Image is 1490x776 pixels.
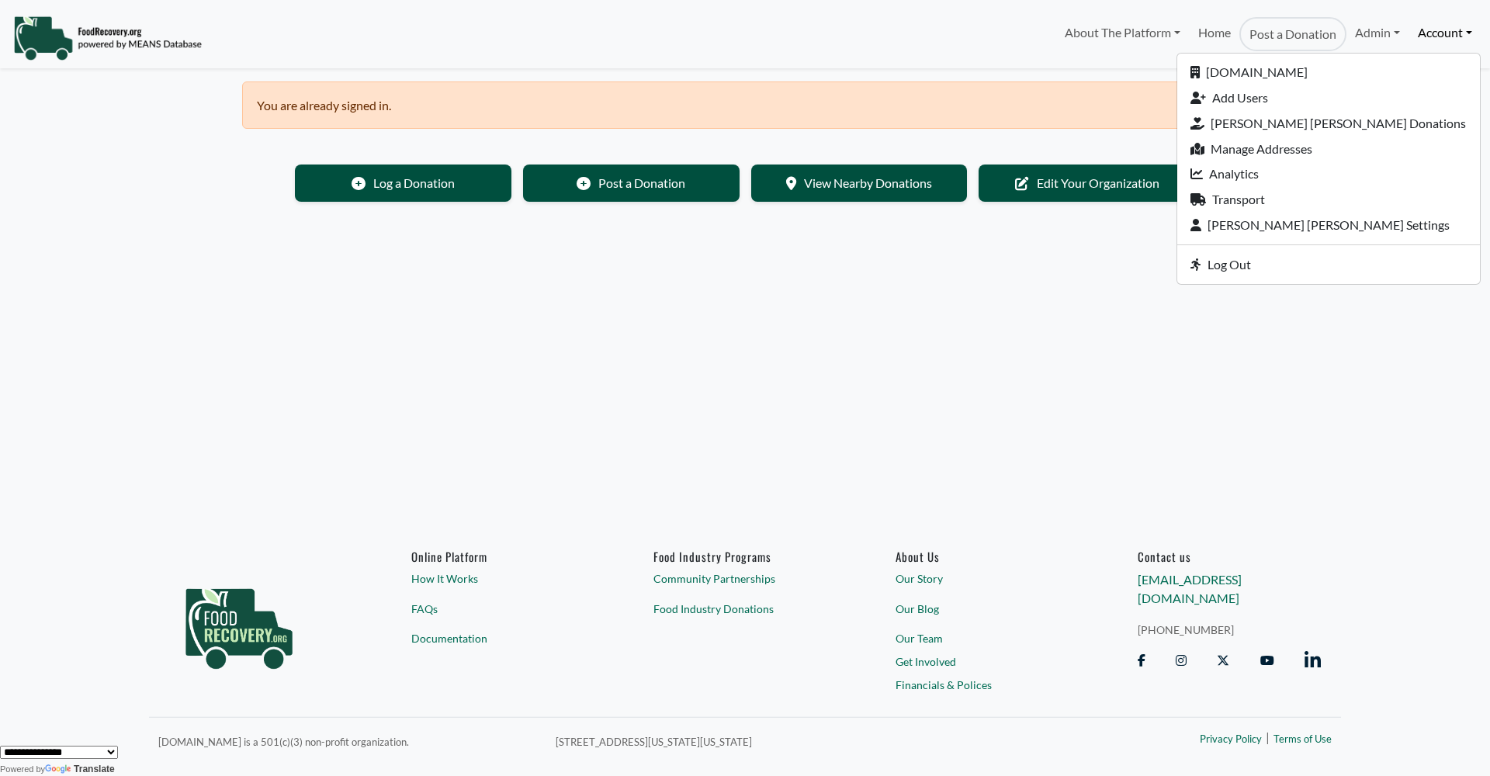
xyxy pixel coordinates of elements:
a: Community Partnerships [653,570,837,587]
a: Documentation [411,630,594,646]
a: Financials & Polices [896,676,1079,692]
img: NavigationLogo_FoodRecovery-91c16205cd0af1ed486a0f1a7774a6544ea792ac00100771e7dd3ec7c0e58e41.png [13,15,202,61]
h6: Contact us [1138,549,1321,563]
a: Log Out [1177,252,1480,278]
p: [DOMAIN_NAME] is a 501(c)(3) non-profit organization. [158,732,537,750]
span: | [1266,728,1270,747]
a: View Nearby Donations [751,165,968,202]
p: [STREET_ADDRESS][US_STATE][US_STATE] [556,732,1034,750]
img: food_recovery_green_logo-76242d7a27de7ed26b67be613a865d9c9037ba317089b267e0515145e5e51427.png [169,549,309,697]
a: Edit Your Organization [979,165,1195,202]
a: [DOMAIN_NAME] [1177,60,1480,85]
a: About The Platform [1056,17,1189,48]
a: Log a Donation [295,165,511,202]
a: Translate [45,764,115,774]
a: Manage Addresses [1177,136,1480,161]
a: [PERSON_NAME] [PERSON_NAME] Donations [1177,110,1480,136]
div: You are already signed in. [242,81,1248,129]
a: Transport [1177,187,1480,213]
h6: Online Platform [411,549,594,563]
a: Post a Donation [523,165,740,202]
a: How It Works [411,570,594,587]
a: Terms of Use [1273,732,1332,747]
a: Add Users [1177,85,1480,111]
a: Admin [1346,17,1409,48]
a: Our Blog [896,600,1079,616]
a: Get Involved [896,653,1079,670]
a: Our Team [896,630,1079,646]
a: Post a Donation [1239,17,1346,51]
a: About Us [896,549,1079,563]
img: Google Translate [45,764,74,775]
h6: Food Industry Programs [653,549,837,563]
a: [EMAIL_ADDRESS][DOMAIN_NAME] [1138,572,1242,605]
a: Our Story [896,570,1079,587]
a: Account [1409,17,1481,48]
a: [PERSON_NAME] [PERSON_NAME] Settings [1177,212,1480,237]
a: [PHONE_NUMBER] [1138,621,1321,637]
a: FAQs [411,600,594,616]
a: Privacy Policy [1200,732,1262,747]
a: Food Industry Donations [653,600,837,616]
a: Analytics [1177,161,1480,187]
a: Home [1189,17,1239,51]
